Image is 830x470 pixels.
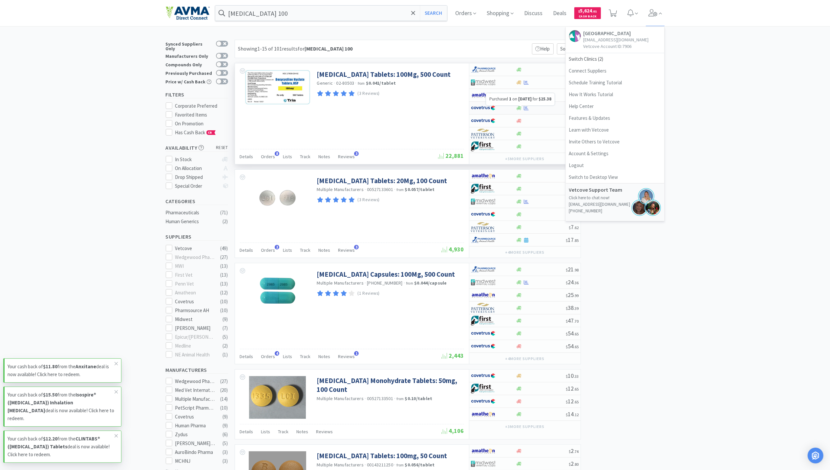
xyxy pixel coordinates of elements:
[300,353,311,359] span: Track
[569,449,571,454] span: $
[442,246,464,253] span: 4,930
[365,395,366,401] span: ·
[319,154,330,160] span: Notes
[175,156,219,163] div: In Stock
[221,280,228,288] div: ( 13 )
[566,304,579,311] span: 38
[357,90,380,97] p: (3 Reviews)
[471,265,496,274] img: 7915dbd3f8974342a4dc3feb8efc1740_58.png
[8,363,115,378] p: Your cash back of from the deal is now available! Click here to redeem.
[566,27,664,53] a: [GEOGRAPHIC_DATA][EMAIL_ADDRESS][DOMAIN_NAME]Vetcove Account ID:7906
[166,198,228,205] h5: Categories
[566,385,579,392] span: 12
[166,233,228,241] h5: Suppliers
[223,457,228,465] div: ( 3 )
[166,6,210,20] img: e4e33dab9f054f5782a47901c742baa9_102.png
[317,376,462,394] a: [MEDICAL_DATA] Monohydrate Tablets: 50mg, 100 Count
[283,154,292,160] span: Lists
[574,387,579,392] span: . 65
[223,439,228,447] div: ( 5 )
[394,462,395,468] span: ·
[175,351,216,359] div: NE Animal Health
[566,342,579,350] span: 54
[471,129,496,139] img: f5e969b455434c6296c6d81ef179fa71_3.png
[240,353,253,359] span: Details
[566,330,579,337] span: 54
[638,188,654,204] img: bridget.png
[502,354,547,363] button: +4more suppliers
[566,293,568,298] span: $
[521,11,545,16] a: Discuss
[471,446,496,456] img: 3331a67d23dc422aa21b1ec98afbf632_11.png
[221,262,228,270] div: ( 13 )
[566,410,579,418] span: 14
[569,225,571,230] span: $
[261,353,275,359] span: Orders
[574,225,579,230] span: . 62
[569,447,579,455] span: 2
[317,176,447,185] a: [MEDICAL_DATA] Tablets: 20Mg, 100 Count
[338,247,355,253] span: Reviews
[283,247,292,253] span: Lists
[275,351,279,356] span: 4
[502,248,547,257] button: +4more suppliers
[574,319,579,324] span: . 70
[396,187,404,192] span: from
[319,353,330,359] span: Notes
[221,395,228,403] div: ( 14 )
[471,396,496,406] img: 77fca1acd8b6420a9015268ca798ef17_1.png
[367,186,393,192] span: 00527133601
[592,9,597,13] span: . 01
[566,148,664,160] a: Account & Settings
[354,245,359,249] span: 3
[569,223,579,231] span: 7
[471,303,496,313] img: f5e969b455434c6296c6d81ef179fa71_3.png
[256,270,299,312] img: ec164929f4a341fca2ce84aa3f9487d4_120103.jpg
[175,413,216,421] div: Covetrus
[566,397,579,405] span: 12
[471,329,496,338] img: 77fca1acd8b6420a9015268ca798ef17_1.png
[442,352,464,359] span: 2,443
[584,30,649,36] h5: [GEOGRAPHIC_DATA]
[566,89,664,100] a: How It Works Tutorial
[166,78,213,84] div: Price w/ Cash Back
[414,280,447,286] strong: $0.044 / capsule
[338,353,355,359] span: Reviews
[566,280,568,285] span: $
[489,96,551,102] span: Purchased on for
[223,351,228,359] div: ( 1 )
[240,154,253,160] span: Details
[365,280,366,286] span: ·
[566,238,568,243] span: $
[175,164,219,172] div: On Allocation
[261,429,270,435] span: Lists
[300,154,311,160] span: Track
[275,245,279,249] span: 2
[471,459,496,469] img: 4dd14cff54a648ac9e977f0c5da9bc2e_5.png
[405,395,433,401] strong: $0.10 / tablet
[566,344,568,349] span: $
[471,209,496,219] img: 77fca1acd8b6420a9015268ca798ef17_1.png
[367,462,393,468] span: 00143211250
[240,247,253,253] span: Details
[175,377,216,385] div: Wedgewood Pharmacy
[166,91,228,98] h5: Filters
[317,270,455,279] a: [MEDICAL_DATA] Capsules: 100Mg, 500 Count
[175,102,228,110] div: Corporate Preferred
[365,462,366,468] span: ·
[566,374,568,379] span: $
[566,53,664,65] span: Switch Clinics ( 2 )
[471,409,496,419] img: 3331a67d23dc422aa21b1ec98afbf632_11.png
[175,457,216,465] div: MCHNJ
[532,43,554,54] p: Help
[471,171,496,181] img: 3331a67d23dc422aa21b1ec98afbf632_11.png
[566,291,579,299] span: 25
[166,366,228,374] h5: Manufacturers
[574,374,579,379] span: . 33
[471,141,496,151] img: 67d67680309e4a0bb49a5ff0391dcc42_6.png
[223,342,228,350] div: ( 2 )
[566,306,568,311] span: $
[502,422,547,431] button: +3more suppliers
[569,187,635,193] h5: Vetcove Support Team
[223,315,228,323] div: ( 9 )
